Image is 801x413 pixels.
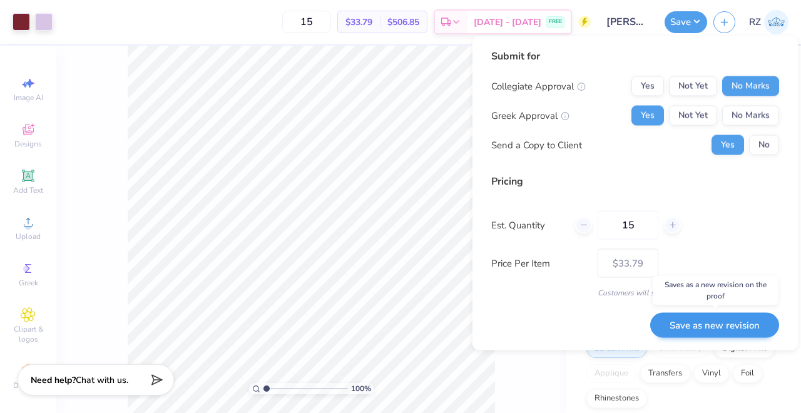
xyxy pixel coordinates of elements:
[491,287,779,298] div: Customers will see this price on HQ.
[749,135,779,155] button: No
[640,364,690,383] div: Transfers
[586,389,647,408] div: Rhinestones
[13,185,43,195] span: Add Text
[491,138,582,152] div: Send a Copy to Client
[669,76,717,96] button: Not Yet
[345,16,372,29] span: $33.79
[764,10,788,34] img: Rachel Zimmerman
[491,174,779,189] div: Pricing
[387,16,419,29] span: $506.85
[474,16,541,29] span: [DATE] - [DATE]
[749,10,788,34] a: RZ
[631,76,664,96] button: Yes
[586,364,636,383] div: Applique
[13,380,43,390] span: Decorate
[598,211,658,240] input: – –
[19,278,38,288] span: Greek
[16,232,41,242] span: Upload
[491,218,566,232] label: Est. Quantity
[694,364,729,383] div: Vinyl
[650,312,779,338] button: Save as new revision
[722,76,779,96] button: No Marks
[14,93,43,103] span: Image AI
[282,11,331,33] input: – –
[669,106,717,126] button: Not Yet
[31,374,76,386] strong: Need help?
[491,79,586,93] div: Collegiate Approval
[14,139,42,149] span: Designs
[597,9,658,34] input: Untitled Design
[631,106,664,126] button: Yes
[351,383,371,394] span: 100 %
[549,18,562,26] span: FREE
[76,374,128,386] span: Chat with us.
[665,11,707,33] button: Save
[491,108,569,123] div: Greek Approval
[749,15,761,29] span: RZ
[712,135,744,155] button: Yes
[6,324,50,344] span: Clipart & logos
[491,49,779,64] div: Submit for
[722,106,779,126] button: No Marks
[491,256,588,270] label: Price Per Item
[653,276,778,305] div: Saves as a new revision on the proof
[733,364,762,383] div: Foil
